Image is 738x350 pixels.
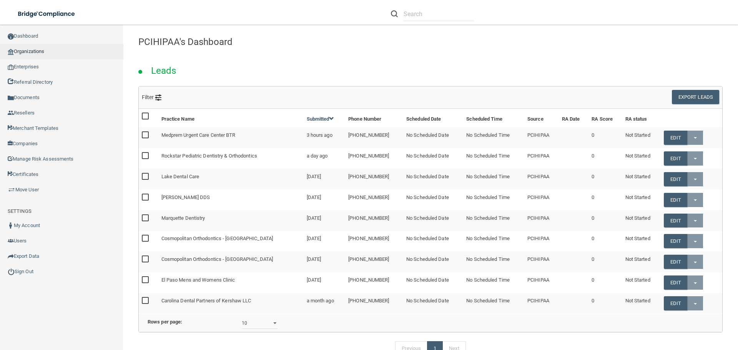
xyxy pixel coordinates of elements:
img: ic_user_dark.df1a06c3.png [8,222,14,229]
td: No Scheduled Time [463,231,524,252]
td: 0 [588,127,622,148]
td: Not Started [622,189,661,210]
img: enterprise.0d942306.png [8,65,14,70]
td: Not Started [622,231,661,252]
td: PCIHIPAA [524,293,559,314]
b: Rows per page: [148,319,182,325]
h4: PCIHIPAA's Dashboard [138,37,723,47]
td: No Scheduled Time [463,293,524,314]
td: PCIHIPAA [524,272,559,293]
td: Carolina Dental Partners of Kershaw LLC [158,293,304,314]
td: El Paso Mens and Womens Clinic [158,272,304,293]
td: Marquette Dentistry [158,210,304,231]
td: [DATE] [304,210,346,231]
td: a day ago [304,148,346,169]
img: icon-export.b9366987.png [8,253,14,259]
td: Cosmopolitan Orthodontics - [GEOGRAPHIC_DATA] [158,231,304,252]
td: Not Started [622,252,661,272]
td: [PHONE_NUMBER] [345,169,403,189]
td: a month ago [304,293,346,314]
td: No Scheduled Time [463,252,524,272]
td: Not Started [622,293,661,314]
img: icon-filter@2x.21656d0b.png [155,95,161,101]
td: 3 hours ago [304,127,346,148]
th: RA status [622,109,661,127]
td: No Scheduled Date [403,293,463,314]
img: ic_dashboard_dark.d01f4a41.png [8,33,14,40]
td: [DATE] [304,272,346,293]
img: ic_reseller.de258add.png [8,110,14,116]
img: organization-icon.f8decf85.png [8,49,14,55]
a: Edit [664,296,687,310]
td: [DATE] [304,169,346,189]
a: Edit [664,234,687,248]
a: Submitted [307,116,334,122]
td: Not Started [622,148,661,169]
td: No Scheduled Date [403,210,463,231]
th: Scheduled Time [463,109,524,127]
td: No Scheduled Date [403,231,463,252]
td: [PHONE_NUMBER] [345,189,403,210]
td: PCIHIPAA [524,252,559,272]
td: [PHONE_NUMBER] [345,293,403,314]
a: Edit [664,275,687,290]
img: icon-documents.8dae5593.png [8,95,14,101]
a: Edit [664,151,687,166]
a: Edit [664,255,687,269]
img: icon-users.e205127d.png [8,238,14,244]
td: [PHONE_NUMBER] [345,148,403,169]
td: 0 [588,293,622,314]
th: RA Score [588,109,622,127]
th: Practice Name [158,109,304,127]
td: [DATE] [304,252,346,272]
td: 0 [588,252,622,272]
td: No Scheduled Date [403,272,463,293]
td: [PHONE_NUMBER] [345,127,403,148]
td: No Scheduled Time [463,148,524,169]
td: PCIHIPAA [524,231,559,252]
td: Cosmopolitan Orthodontics - [GEOGRAPHIC_DATA] [158,252,304,272]
label: SETTINGS [8,207,32,216]
img: bridge_compliance_login_screen.278c3ca4.svg [12,6,82,22]
td: [PERSON_NAME] DDS [158,189,304,210]
th: RA Date [559,109,588,127]
td: 0 [588,148,622,169]
td: Medprem Urgent Care Center BTR [158,127,304,148]
a: Edit [664,131,687,145]
a: Edit [664,172,687,186]
td: Not Started [622,210,661,231]
td: Not Started [622,127,661,148]
td: No Scheduled Time [463,127,524,148]
td: PCIHIPAA [524,189,559,210]
td: No Scheduled Time [463,210,524,231]
td: No Scheduled Date [403,189,463,210]
td: No Scheduled Time [463,169,524,189]
td: No Scheduled Date [403,148,463,169]
img: ic_power_dark.7ecde6b1.png [8,268,15,275]
td: 0 [588,189,622,210]
a: Edit [664,193,687,207]
td: Not Started [622,272,661,293]
td: [PHONE_NUMBER] [345,272,403,293]
td: 0 [588,210,622,231]
td: No Scheduled Date [403,169,463,189]
span: Filter [142,94,161,100]
td: Not Started [622,169,661,189]
td: [PHONE_NUMBER] [345,210,403,231]
th: Phone Number [345,109,403,127]
td: No Scheduled Time [463,272,524,293]
a: Edit [664,214,687,228]
img: briefcase.64adab9b.png [8,186,15,194]
td: No Scheduled Date [403,252,463,272]
td: No Scheduled Time [463,189,524,210]
td: Rockstar Pediatric Dentistry & Orthodontics [158,148,304,169]
td: PCIHIPAA [524,169,559,189]
th: Source [524,109,559,127]
h2: Leads [143,60,184,81]
input: Search [404,7,474,21]
button: Export Leads [672,90,719,104]
td: No Scheduled Date [403,127,463,148]
td: 0 [588,169,622,189]
td: [DATE] [304,231,346,252]
td: Lake Dental Care [158,169,304,189]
